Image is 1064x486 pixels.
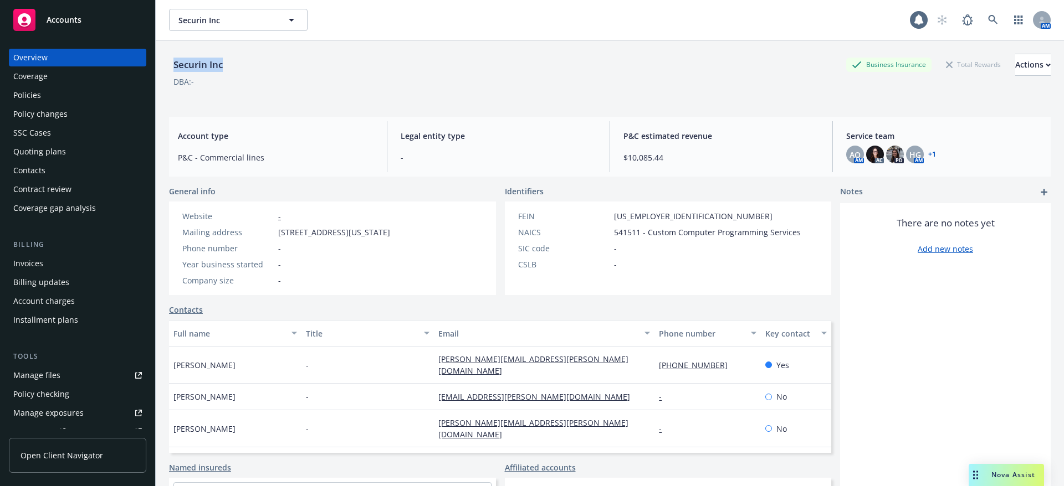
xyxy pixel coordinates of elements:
span: - [401,152,596,163]
a: - [659,423,671,434]
span: - [306,359,309,371]
a: Switch app [1007,9,1030,31]
div: Email [438,328,638,339]
div: Full name [173,328,285,339]
div: Contract review [13,180,71,198]
img: photo [866,146,884,163]
a: Report a Bug [956,9,979,31]
a: Accounts [9,4,146,35]
a: Manage files [9,366,146,384]
span: [PERSON_NAME] [173,359,236,371]
span: Nova Assist [991,470,1035,479]
div: Mailing address [182,226,274,238]
div: SIC code [518,242,610,254]
div: Manage certificates [13,423,86,441]
span: - [278,258,281,270]
button: Actions [1015,54,1051,76]
div: Tools [9,351,146,362]
span: - [306,391,309,402]
span: General info [169,185,216,197]
span: Service team [846,130,1042,142]
img: photo [886,146,904,163]
span: [STREET_ADDRESS][US_STATE] [278,226,390,238]
div: Business Insurance [846,58,932,71]
div: Invoices [13,255,43,272]
span: Identifiers [505,185,544,197]
div: Phone number [182,242,274,254]
div: Installment plans [13,311,78,329]
div: Account charges [13,292,75,310]
span: [PERSON_NAME] [173,423,236,435]
span: Open Client Navigator [21,449,103,461]
a: Installment plans [9,311,146,329]
span: No [776,391,787,402]
div: Overview [13,49,48,66]
a: Overview [9,49,146,66]
div: Key contact [765,328,815,339]
a: Invoices [9,255,146,272]
span: 541511 - Custom Computer Programming Services [614,226,801,238]
div: Manage files [13,366,60,384]
span: Account type [178,130,374,142]
div: NAICS [518,226,610,238]
a: [PHONE_NUMBER] [659,360,736,370]
a: add [1037,185,1051,199]
div: DBA: - [173,76,194,87]
div: Policy changes [13,105,68,123]
a: Coverage [9,68,146,85]
span: - [614,242,617,254]
div: Actions [1015,54,1051,75]
span: Notes [840,185,863,199]
span: There are no notes yet [897,216,995,230]
div: Coverage gap analysis [13,199,96,217]
div: Title [306,328,417,339]
span: - [278,275,281,286]
span: No [776,423,787,435]
div: Policies [13,86,41,104]
a: Start snowing [931,9,953,31]
span: P&C estimated revenue [623,130,819,142]
span: AO [850,149,861,161]
button: Key contact [761,320,831,347]
span: [PERSON_NAME] [173,391,236,402]
div: Securin Inc [169,58,227,72]
div: Company size [182,275,274,286]
span: $10,085.44 [623,152,819,163]
a: Manage exposures [9,404,146,422]
a: Contacts [9,162,146,179]
a: [PERSON_NAME][EMAIL_ADDRESS][PERSON_NAME][DOMAIN_NAME] [438,417,628,440]
a: +1 [928,151,936,158]
a: - [659,391,671,402]
div: Phone number [659,328,744,339]
a: Contract review [9,180,146,198]
button: Nova Assist [969,464,1044,486]
a: [EMAIL_ADDRESS][PERSON_NAME][DOMAIN_NAME] [438,391,639,402]
div: Total Rewards [940,58,1006,71]
button: Securin Inc [169,9,308,31]
button: Full name [169,320,301,347]
a: [PERSON_NAME][EMAIL_ADDRESS][PERSON_NAME][DOMAIN_NAME] [438,354,628,376]
a: Policies [9,86,146,104]
button: Phone number [654,320,760,347]
div: Website [182,210,274,222]
div: Billing updates [13,273,69,291]
div: Policy checking [13,385,69,403]
span: Legal entity type [401,130,596,142]
div: Billing [9,239,146,250]
a: Search [982,9,1004,31]
div: Coverage [13,68,48,85]
div: CSLB [518,258,610,270]
span: - [278,242,281,254]
div: FEIN [518,210,610,222]
span: Accounts [47,15,81,24]
span: P&C - Commercial lines [178,152,374,163]
button: Email [434,320,654,347]
a: Manage certificates [9,423,146,441]
a: Add new notes [918,243,973,255]
a: Billing updates [9,273,146,291]
span: HG [909,149,921,161]
div: Quoting plans [13,143,66,161]
span: Securin Inc [178,14,274,26]
a: Account charges [9,292,146,310]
